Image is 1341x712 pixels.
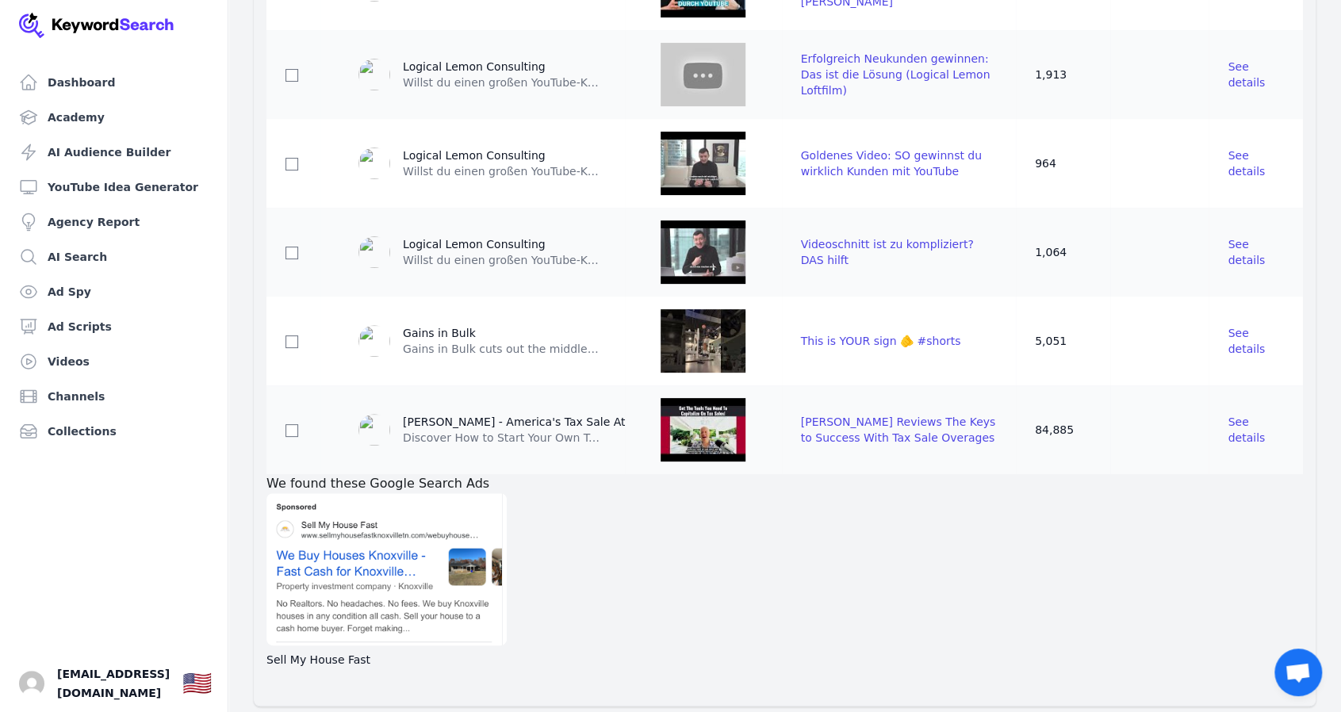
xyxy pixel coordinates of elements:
img: default.jpg [644,43,763,106]
img: default.jpg [644,132,763,195]
span: See details [1228,60,1265,89]
div: Logical Lemon Consulting [403,147,601,163]
input: Toggle Row Selected [285,247,298,259]
a: Videos [13,346,215,377]
p: Discover How to Start Your Own Tax Sale Overages Business From Home. There's nothing better than ... [403,430,601,446]
span: 5,051 [1035,335,1067,347]
input: Toggle Row Selected [285,335,298,348]
span: See details [1228,327,1265,355]
span: [PERSON_NAME] Reviews The Keys to Success With Tax Sale Overages [801,415,996,444]
span: 964 [1035,157,1056,170]
a: Collections [13,415,215,447]
button: Open user button [19,671,44,696]
span: [EMAIL_ADDRESS][DOMAIN_NAME] [57,664,170,702]
p: Willst du einen großen YouTube-Kanal mit vielen Klicks und Abonnenten, aber dafür nicht Hunderte ... [403,252,601,268]
img: default.jpg [644,220,763,284]
h2: We found these Google Search Ads [266,474,1303,493]
a: Dashboard [13,67,215,98]
div: Logical Lemon Consulting [403,59,601,75]
a: Ad Scripts [13,311,215,343]
div: 🇺🇸 [182,669,212,698]
a: Ad Spy [13,276,215,308]
p: Gains in Bulk cuts out the middlemen, fillers, and synthetic ingredients to deliver you a truly p... [403,341,601,357]
button: 🇺🇸 [182,668,212,699]
div: Gains in Bulk [403,325,601,341]
a: Channels [13,381,215,412]
span: 1,064 [1035,246,1067,258]
input: Toggle Row Selected [285,424,298,437]
div: [PERSON_NAME] - America's Tax Sale Attorney [403,414,661,430]
span: See details [1228,238,1265,266]
p: Willst du einen großen YouTube-Kanal mit vielen Klicks und Abonnenten, aber dafür nicht Hunderte ... [403,163,601,179]
span: 1,913 [1035,68,1067,81]
img: default.jpg [644,309,763,373]
span: 84,885 [1035,423,1074,436]
span: See details [1228,149,1265,178]
span: See details [1228,415,1265,444]
a: AI Search [13,241,215,273]
a: Agency Report [13,206,215,238]
input: Toggle Row Selected [285,69,298,82]
span: Goldenes Video: SO gewinnst du wirklich Kunden mit YouTube [801,149,982,178]
a: Academy [13,101,215,133]
a: AI Audience Builder [13,136,215,168]
img: Your Company [19,13,174,38]
p: Willst du einen großen YouTube-Kanal mit vielen Klicks und Abonnenten, aber dafür nicht Hunderte ... [403,75,601,90]
div: Open chat [1274,649,1322,696]
img: default.jpg [644,398,763,461]
span: Erfolgreich Neukunden gewinnen: Das ist die Lösung (Logical Lemon Loftfilm) [801,52,990,97]
span: This is YOUR sign 🫵 #shorts [801,335,961,347]
a: YouTube Idea Generator [13,171,215,203]
input: Toggle Row Selected [285,158,298,170]
div: Logical Lemon Consulting [403,236,601,252]
span: Videoschnitt ist zu kompliziert? DAS hilft [801,238,974,266]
